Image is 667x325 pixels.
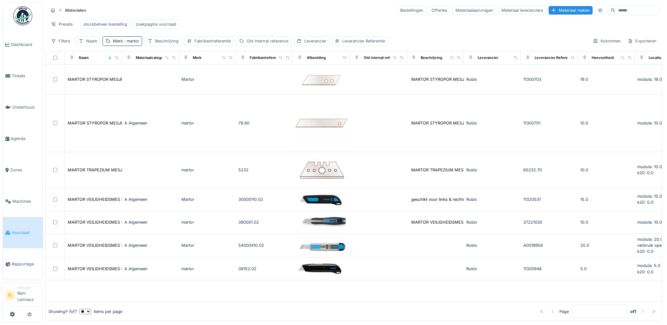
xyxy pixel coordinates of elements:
div: A Algemeen [124,196,176,202]
span: Rubix [466,220,477,225]
div: MARTOR VEILIGHEIDSMES SECUNORM 380 + MESJE 79 3... [411,219,530,225]
div: Naam [86,38,97,44]
span: A0019958 [523,243,543,248]
div: 08152.02 [238,266,290,272]
span: Rubix [466,243,477,248]
div: MARTOR STYROPOR MESJE NR. 79 79.60 [68,120,150,126]
div: 5.0 [580,266,632,272]
span: Agenda [10,136,40,142]
strong: of 1 [630,309,636,315]
div: Materiaalaanvragen [453,6,496,15]
div: Leverancier Referentie [342,38,385,44]
div: MARTOR STYROPOR MESJE [68,76,123,82]
div: 79.60 [238,120,290,126]
span: 11300948 [523,266,542,271]
span: Rubix [466,121,477,125]
span: modula: 10.0 [637,164,662,169]
li: Beni Lannaux [17,285,40,305]
span: 37221030 [523,220,542,225]
a: Voorraad [3,217,43,248]
div: 5232 [238,167,290,173]
div: Beschrijving [155,38,179,44]
div: 15.0 [580,196,632,202]
li: BL [5,290,15,300]
div: Locaties [649,55,663,61]
span: Rapportage [12,261,40,267]
div: Materiaal maken [549,6,593,15]
div: MARTOR STYROPOR MESJE NR. 7940 7940.60 (BL=10ST) [411,76,524,82]
span: modula: 10.0 [637,220,662,225]
span: Rubix [466,168,477,172]
div: stockbeheer-bestelling [84,21,127,27]
span: Voorraad [12,230,40,236]
div: Old internal reference [247,38,288,44]
span: Rubix [466,77,477,82]
div: Page [559,309,569,315]
span: k20: 0.0 [637,270,653,274]
div: Leverancier [478,55,498,61]
div: Hoeveelheid [592,55,614,61]
div: 19.0 [580,76,632,82]
span: k20: 0.0 [637,200,653,205]
div: MARTOR VEILIGHEIDSMES SECUNORM 300 [68,196,154,202]
span: 11300701 [523,121,540,125]
div: Offertes [429,6,450,15]
span: Zones [10,167,40,173]
a: Tickets [3,60,43,92]
span: k20: 0.0 [637,170,653,175]
img: MARTOR STYROPOR MESJE NR. 79 79.60 [295,97,347,149]
div: Presets [48,20,76,29]
div: Materiaalcategorie [136,55,168,61]
span: modula: 10.0 [637,121,662,125]
img: MARTOR VEILIGHEIDSMES SECUNORM 540 [295,238,347,253]
span: Dashboard [11,41,40,48]
span: k20: 0.0 [637,249,653,254]
span: modula: 5.0 [637,263,660,268]
div: A Algemeen [124,266,176,272]
div: Bestellingen [397,6,426,15]
a: Machines [3,186,43,217]
div: Leverancier [304,38,326,44]
div: Afbeelding [307,55,326,61]
span: Rubix [466,197,477,202]
a: Agenda [3,123,43,154]
div: geschikt voor links & rechtshandige [411,196,480,202]
div: martor [181,266,233,272]
div: Leverancier Referentie [535,55,574,61]
div: Manager [17,285,40,290]
a: Onderhoud [3,92,43,123]
img: MARTOR STYROPOR MESJE [295,67,347,92]
div: items per page [79,309,122,315]
div: Fabrikantreferentie [194,38,231,44]
span: modula: 20.0 [637,237,663,242]
div: Filters [48,36,73,46]
span: Onderhoud [12,104,40,110]
div: 20.0 [580,242,632,248]
span: Tickets [12,73,40,79]
strong: Materialen [63,7,89,13]
div: MARTOR VEILIGHEIDSMES SECUNORM 380-37221030 [68,219,175,225]
div: 30000110.02 [238,196,290,202]
div: Martor [181,242,233,248]
div: martor [181,167,233,173]
div: A Algemeen [124,219,176,225]
div: martor [181,120,233,126]
img: Badge_color-CXgf-gQk.svg [13,6,32,25]
div: Naam [79,55,89,61]
span: Machines [12,198,40,204]
div: A Algemeen [124,242,176,248]
div: Kolommen [590,36,624,46]
div: zoekpagina voorraad [135,21,176,27]
div: Exporteren [625,36,659,46]
div: MARTOR TRAPEZIUM MESJE [411,167,468,173]
div: MARTOR VEILIGHEIDSMES SECUNORM MULTISAFE+MESJE [68,266,185,272]
div: MARTOR STYROPOR MESJE NR. 79 79.60 Hoort voor 3... [411,120,523,126]
div: 10.0 [580,120,632,126]
span: 65232.70 [523,168,542,172]
div: Martor [181,196,233,202]
a: Dashboard [3,29,43,60]
div: MARTOR VEILIGHEIDSMES SECUNORM 540 [68,242,154,248]
div: A Algemeen [124,120,176,126]
span: : martor [123,39,139,43]
img: MARTOR TRAPEZIUM MESJE [295,155,347,186]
